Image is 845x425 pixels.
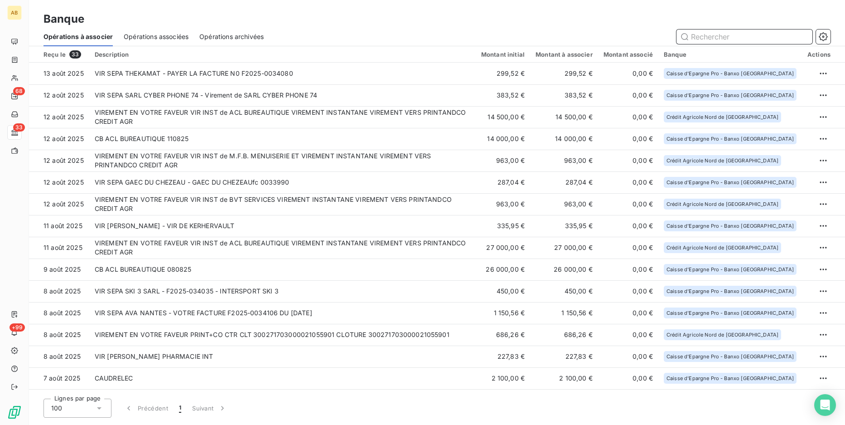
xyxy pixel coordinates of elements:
[666,93,794,98] span: Caisse d'Epargne Pro - Banxo [GEOGRAPHIC_DATA]
[476,171,530,193] td: 287,04 €
[89,106,476,128] td: VIREMENT EN VOTRE FAVEUR VIR INST de ACL BUREAUTIQUE VIREMENT INSTANTANE VIREMENT VERS PRINTANDCO...
[119,399,174,418] button: Précédent
[89,128,476,150] td: CB ACL BUREAUTIQUE 110825
[10,323,25,332] span: +99
[530,63,598,84] td: 299,52 €
[13,123,25,132] span: 33
[476,106,530,128] td: 14 500,00 €
[530,280,598,302] td: 450,00 €
[95,51,470,58] div: Description
[598,215,658,237] td: 0,00 €
[598,367,658,389] td: 0,00 €
[666,201,778,207] span: Crédit Agricole Nord de [GEOGRAPHIC_DATA]
[598,171,658,193] td: 0,00 €
[530,215,598,237] td: 335,95 €
[476,302,530,324] td: 1 150,56 €
[530,346,598,367] td: 227,83 €
[598,193,658,215] td: 0,00 €
[604,51,653,58] div: Montant associé
[89,150,476,171] td: VIREMENT EN VOTRE FAVEUR VIR INST de M.F.B. MENUISERIE ET VIREMENT INSTANTANE VIREMENT VERS PRINT...
[476,346,530,367] td: 227,83 €
[666,136,794,142] span: Caisse d'Epargne Pro - Banxo [GEOGRAPHIC_DATA]
[29,84,89,106] td: 12 août 2025
[476,280,530,302] td: 450,00 €
[666,310,794,316] span: Caisse d'Epargne Pro - Banxo [GEOGRAPHIC_DATA]
[29,389,89,411] td: 7 août 2025
[13,87,25,95] span: 68
[598,259,658,280] td: 0,00 €
[666,288,794,294] span: Caisse d'Epargne Pro - Banxo [GEOGRAPHIC_DATA]
[666,158,778,163] span: Crédit Agricole Nord de [GEOGRAPHIC_DATA]
[179,404,181,413] span: 1
[476,63,530,84] td: 299,52 €
[29,302,89,324] td: 8 août 2025
[598,63,658,84] td: 0,00 €
[530,106,598,128] td: 14 500,00 €
[530,171,598,193] td: 287,04 €
[598,150,658,171] td: 0,00 €
[29,367,89,389] td: 7 août 2025
[89,171,476,193] td: VIR SEPA GAEC DU CHEZEAU - GAEC DU CHEZEAUfc 0033990
[476,150,530,171] td: 963,00 €
[530,324,598,346] td: 686,26 €
[7,125,21,140] a: 33
[69,50,81,59] span: 33
[89,63,476,84] td: VIR SEPA THEKAMAT - PAYER LA FACTURE N0 F2025-0034080
[666,245,778,250] span: Crédit Agricole Nord de [GEOGRAPHIC_DATA]
[43,50,84,59] div: Reçu le
[476,193,530,215] td: 963,00 €
[666,223,794,229] span: Caisse d'Epargne Pro - Banxo [GEOGRAPHIC_DATA]
[29,128,89,150] td: 12 août 2025
[598,280,658,302] td: 0,00 €
[664,51,797,58] div: Banque
[89,84,476,106] td: VIR SEPA SARL CYBER PHONE 74 - Virement de SARL CYBER PHONE 74
[598,389,658,411] td: 0,00 €
[598,237,658,259] td: 0,00 €
[666,114,778,120] span: Crédit Agricole Nord de [GEOGRAPHIC_DATA]
[476,84,530,106] td: 383,52 €
[530,128,598,150] td: 14 000,00 €
[530,150,598,171] td: 963,00 €
[666,332,778,337] span: Crédit Agricole Nord de [GEOGRAPHIC_DATA]
[29,215,89,237] td: 11 août 2025
[476,215,530,237] td: 335,95 €
[187,399,232,418] button: Suivant
[29,280,89,302] td: 8 août 2025
[676,29,812,44] input: Rechercher
[598,84,658,106] td: 0,00 €
[666,180,794,185] span: Caisse d'Epargne Pro - Banxo [GEOGRAPHIC_DATA]
[29,324,89,346] td: 8 août 2025
[89,389,476,411] td: ATELIER DESIGN / ACL CONSEIL
[536,51,593,58] div: Montant à associer
[29,150,89,171] td: 12 août 2025
[174,399,187,418] button: 1
[598,128,658,150] td: 0,00 €
[530,389,598,411] td: 2 100,00 €
[7,5,22,20] div: AB
[807,51,831,58] div: Actions
[598,346,658,367] td: 0,00 €
[476,389,530,411] td: 2 100,00 €
[89,346,476,367] td: VIR [PERSON_NAME] PHARMACIE INT
[530,237,598,259] td: 27 000,00 €
[598,302,658,324] td: 0,00 €
[89,302,476,324] td: VIR SEPA AVA NANTES - VOTRE FACTURE F2025-0034106 DU [DATE]
[476,259,530,280] td: 26 000,00 €
[29,193,89,215] td: 12 août 2025
[530,193,598,215] td: 963,00 €
[89,259,476,280] td: CB ACL BUREAUTIQUE 080825
[124,32,188,41] span: Opérations associées
[530,367,598,389] td: 2 100,00 €
[476,324,530,346] td: 686,26 €
[666,354,794,359] span: Caisse d'Epargne Pro - Banxo [GEOGRAPHIC_DATA]
[89,193,476,215] td: VIREMENT EN VOTRE FAVEUR VIR INST de BVT SERVICES VIREMENT INSTANTANE VIREMENT VERS PRINTANDCO CR...
[29,171,89,193] td: 12 août 2025
[89,324,476,346] td: VIREMENT EN VOTRE FAVEUR PRINT+CO CTR CLT 300271703000021055901 CLOTURE 300271703000021055901
[530,84,598,106] td: 383,52 €
[481,51,525,58] div: Montant initial
[29,259,89,280] td: 9 août 2025
[530,259,598,280] td: 26 000,00 €
[476,237,530,259] td: 27 000,00 €
[51,404,62,413] span: 100
[666,376,794,381] span: Caisse d'Epargne Pro - Banxo [GEOGRAPHIC_DATA]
